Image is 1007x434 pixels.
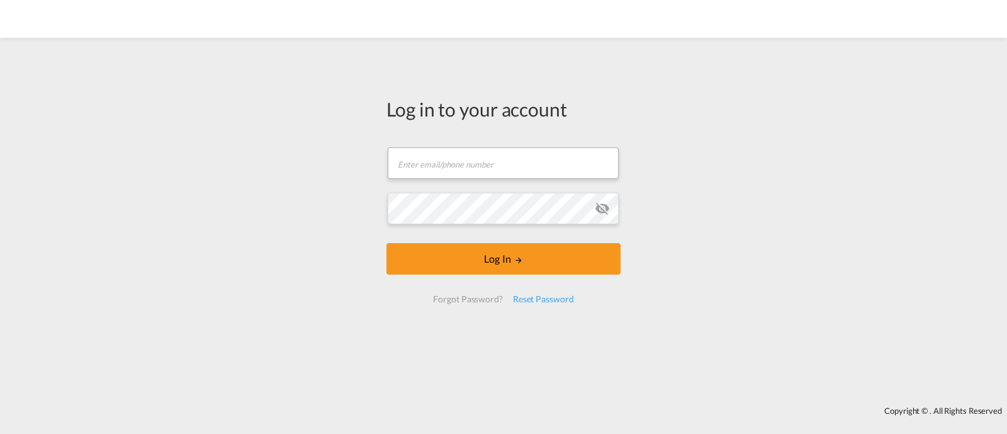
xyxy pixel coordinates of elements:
input: Enter email/phone number [388,147,619,179]
button: LOGIN [386,243,621,275]
md-icon: icon-eye-off [595,201,610,216]
div: Reset Password [508,288,579,311]
div: Log in to your account [386,96,621,122]
div: Forgot Password? [428,288,507,311]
